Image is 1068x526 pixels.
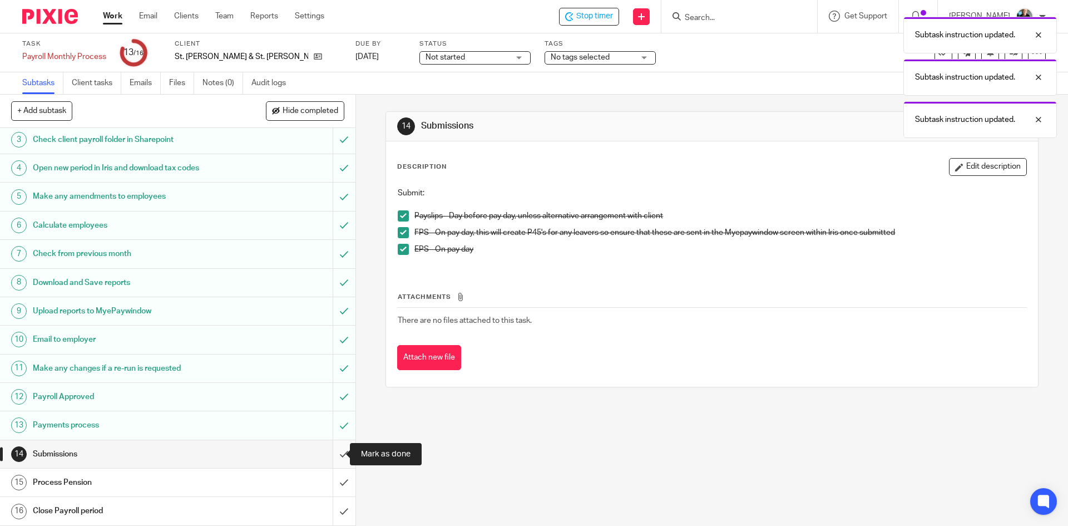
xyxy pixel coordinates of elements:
[414,244,1026,255] p: EPS - On pay day
[123,46,144,59] div: 13
[915,72,1015,83] p: Subtask instruction updated.
[22,51,106,62] div: Payroll Monthly Process
[11,189,27,205] div: 5
[33,474,225,491] h1: Process Pension
[426,53,465,61] span: Not started
[414,227,1026,238] p: FPS - On pay day, this will create P45's for any leavers so ensure that these are sent in the Mye...
[33,160,225,176] h1: Open new period in Iris and download tax codes
[355,40,406,48] label: Due by
[11,332,27,347] div: 10
[33,274,225,291] h1: Download and Save reports
[175,40,342,48] label: Client
[175,51,308,62] p: St. [PERSON_NAME] & St. [PERSON_NAME]
[169,72,194,94] a: Files
[33,331,225,348] h1: Email to employer
[33,131,225,148] h1: Check client payroll folder in Sharepoint
[11,389,27,405] div: 12
[33,303,225,319] h1: Upload reports to MyePaywindow
[139,11,157,22] a: Email
[11,504,27,519] div: 16
[33,503,225,519] h1: Close Payroll period
[215,11,234,22] a: Team
[11,160,27,176] div: 4
[33,446,225,463] h1: Submissions
[33,360,225,377] h1: Make any changes if a re-run is requested
[250,11,278,22] a: Reports
[133,50,144,56] small: /16
[22,40,106,48] label: Task
[33,245,225,262] h1: Check from previous month
[33,417,225,434] h1: Payments process
[22,72,63,94] a: Subtasks
[11,246,27,262] div: 7
[397,117,415,135] div: 14
[915,30,1015,41] p: Subtask instruction updated.
[915,114,1015,125] p: Subtask instruction updated.
[11,446,27,462] div: 14
[295,11,324,22] a: Settings
[174,11,199,22] a: Clients
[11,303,27,319] div: 9
[398,188,1026,199] p: Submit:
[949,158,1027,176] button: Edit description
[11,218,27,233] div: 6
[11,361,27,376] div: 11
[398,317,532,325] span: There are no files attached to this task.
[397,163,447,171] p: Description
[419,40,531,48] label: Status
[414,210,1026,222] p: Payslips - Day before pay day, unless alternative arrangement with client
[11,132,27,148] div: 3
[33,217,225,234] h1: Calculate employees
[251,72,294,94] a: Audit logs
[1016,8,1034,26] img: nicky-partington.jpg
[283,107,338,116] span: Hide completed
[11,417,27,433] div: 13
[33,389,225,405] h1: Payroll Approved
[202,72,243,94] a: Notes (0)
[33,188,225,205] h1: Make any amendments to employees
[398,294,451,300] span: Attachments
[559,8,619,26] div: St. John & St. Anne - Payroll Monthly Process
[103,11,122,22] a: Work
[72,72,121,94] a: Client tasks
[355,53,379,61] span: [DATE]
[11,101,72,120] button: + Add subtask
[11,475,27,490] div: 15
[130,72,161,94] a: Emails
[22,9,78,24] img: Pixie
[397,345,461,370] button: Attach new file
[266,101,344,120] button: Hide completed
[11,275,27,291] div: 8
[421,120,736,132] h1: Submissions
